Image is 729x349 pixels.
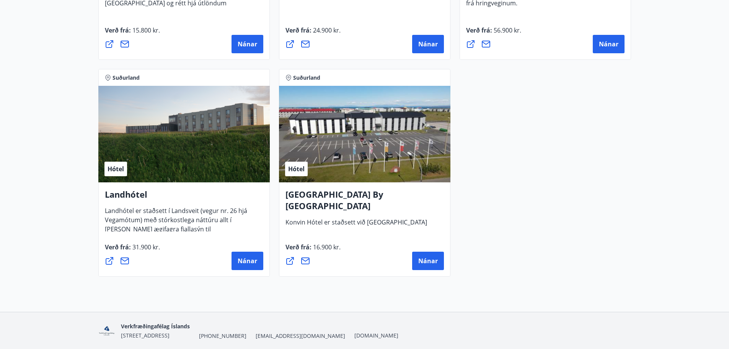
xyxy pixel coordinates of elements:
span: Verkfræðingafélag Íslands [121,323,190,330]
span: [STREET_ADDRESS] [121,332,170,339]
span: 15.800 kr. [131,26,160,34]
button: Nánar [412,35,444,53]
span: Verð frá : [105,26,160,41]
span: [EMAIL_ADDRESS][DOMAIN_NAME] [256,332,345,340]
span: Verð frá : [105,243,160,257]
span: Konvin Hótel er staðsett við [GEOGRAPHIC_DATA] [285,218,427,233]
span: Hótel [288,165,305,173]
span: 56.900 kr. [492,26,521,34]
span: Nánar [238,40,257,48]
span: 31.900 kr. [131,243,160,251]
button: Nánar [232,252,263,270]
span: Suðurland [293,74,320,82]
span: Nánar [599,40,618,48]
img: zH7ieRZ5MdB4c0oPz1vcDZy7gcR7QQ5KLJqXv9KS.png [98,323,115,339]
button: Nánar [232,35,263,53]
span: Nánar [238,257,257,265]
span: Hótel [108,165,124,173]
span: 24.900 kr. [311,26,341,34]
button: Nánar [412,252,444,270]
span: Nánar [418,40,438,48]
span: Nánar [418,257,438,265]
span: Verð frá : [285,26,341,41]
span: Verð frá : [285,243,341,257]
h4: [GEOGRAPHIC_DATA] By [GEOGRAPHIC_DATA] [285,188,444,218]
span: Landhótel er staðsett í Landsveit (vegur nr. 26 hjá Vegamótum) með stórkostlega náttúru allt í [P... [105,206,247,258]
a: [DOMAIN_NAME] [354,332,398,339]
button: Nánar [593,35,625,53]
span: Suðurland [113,74,140,82]
span: [PHONE_NUMBER] [199,332,246,340]
span: Verð frá : [466,26,521,41]
h4: Landhótel [105,188,263,206]
span: 16.900 kr. [311,243,341,251]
